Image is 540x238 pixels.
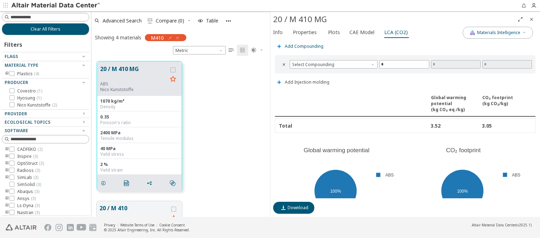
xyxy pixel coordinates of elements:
a: Cookie Consent [159,223,185,227]
i: toogle group [5,175,9,180]
button: 20 / M 410 MG [100,65,167,81]
span: Provider [5,111,27,117]
span: Add Compounding [285,44,323,49]
button: PDF Download [121,176,135,190]
span: ( 2 ) [38,146,43,152]
button: Theme [248,45,266,56]
button: Clear All Filters [2,23,89,35]
span: ( 3 ) [39,160,44,166]
span: ( 3 ) [35,167,40,173]
div: (v2025.1) [472,223,532,227]
span: ( 3 ) [33,174,38,180]
span: Download [288,205,308,211]
span: Producer [5,79,28,85]
i: toogle group [5,161,9,166]
button: Material Type [2,61,89,70]
button: Tile View [237,45,248,56]
i: toogle group [5,203,9,208]
span: Info [273,27,283,38]
i: toogle group [5,196,9,201]
button: Favorite [167,74,179,85]
button: Software [2,127,89,135]
i:  [147,18,153,24]
i: toogle group [5,168,9,173]
span: Software [5,128,28,134]
button: 20 / M 410 [99,204,168,220]
div: Density [100,104,179,110]
span: Ls-Dyna [17,203,40,208]
span: Ansys [17,196,36,201]
div: 3.52 [431,122,480,129]
span: LCA (CO2) [384,27,408,38]
button: Full Screen [515,14,526,25]
div: 3.05 [482,122,532,129]
button: Close [526,14,537,25]
span: ( 3 ) [36,181,41,187]
div: 40 MPa [100,146,179,152]
i:  [124,180,129,186]
span: ( 2 ) [52,102,57,108]
img: Altair Material Data Center [11,2,101,9]
span: Add Injection molding [285,80,329,84]
span: Advanced Search [103,18,142,23]
span: Nastran [17,210,40,216]
i: toogle group [5,189,9,194]
div: © 2025 Altair Engineering, Inc. All Rights Reserved. [104,227,190,232]
div: grid [91,56,270,217]
span: Hyosung [17,95,41,101]
span: Material Type [5,62,38,68]
span: CAE Model [349,27,374,38]
button: Flags [2,52,89,61]
button: Add Injection molding [273,75,333,89]
button: Details [97,176,112,190]
span: Compare (0) [156,18,184,23]
i: toogle group [5,147,9,152]
i:  [251,47,257,53]
div: CO₂ footprint ( kg CO₂/kg ) [482,95,532,112]
span: Properties [293,27,317,38]
button: AI CopilotMaterials Intelligence [463,27,533,39]
span: Flags [5,53,18,59]
span: Clear All Filters [31,26,60,32]
div: Poisson's ratio [100,120,179,126]
i:  [229,47,234,53]
div: 2 % [100,162,179,167]
span: Table [206,18,218,23]
span: Covestro [17,88,42,94]
img: Altair Engineering [6,224,37,231]
div: Yield stress [100,152,179,157]
button: Add Compounding [273,39,327,53]
span: OptiStruct [17,161,44,166]
span: Ecological Topics [5,119,50,125]
button: Download [273,202,314,214]
span: Plastics [17,71,39,77]
span: ( 3 ) [35,202,40,208]
span: ( 3 ) [34,188,39,194]
div: Unit System [173,46,226,54]
span: Inspire [17,154,38,159]
i:  [170,180,175,186]
i: toogle group [5,154,9,159]
div: Filters [2,35,26,52]
span: Abaqus [17,189,39,194]
span: Plots [328,27,340,38]
button: Ecological Topics [2,118,89,127]
i:  [240,47,245,53]
span: SimSolid [17,182,41,187]
button: Favorite [168,213,179,224]
span: M410 [151,34,164,41]
span: ( 1 ) [37,95,41,101]
span: Metric [173,46,226,54]
span: Select Compounding [290,60,378,69]
span: Materials Intelligence [477,30,520,36]
button: Producer [2,78,89,87]
div: Showing 4 materials [95,34,141,41]
div: 2400 MPa [100,130,179,136]
span: CADFEKO [17,147,43,152]
span: ( 1 ) [37,88,42,94]
span: Nico Kunststoffe [17,102,57,108]
span: SimLab [17,175,38,180]
div: Total [279,122,378,129]
i: toogle group [5,210,9,216]
button: Provider [2,110,89,118]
